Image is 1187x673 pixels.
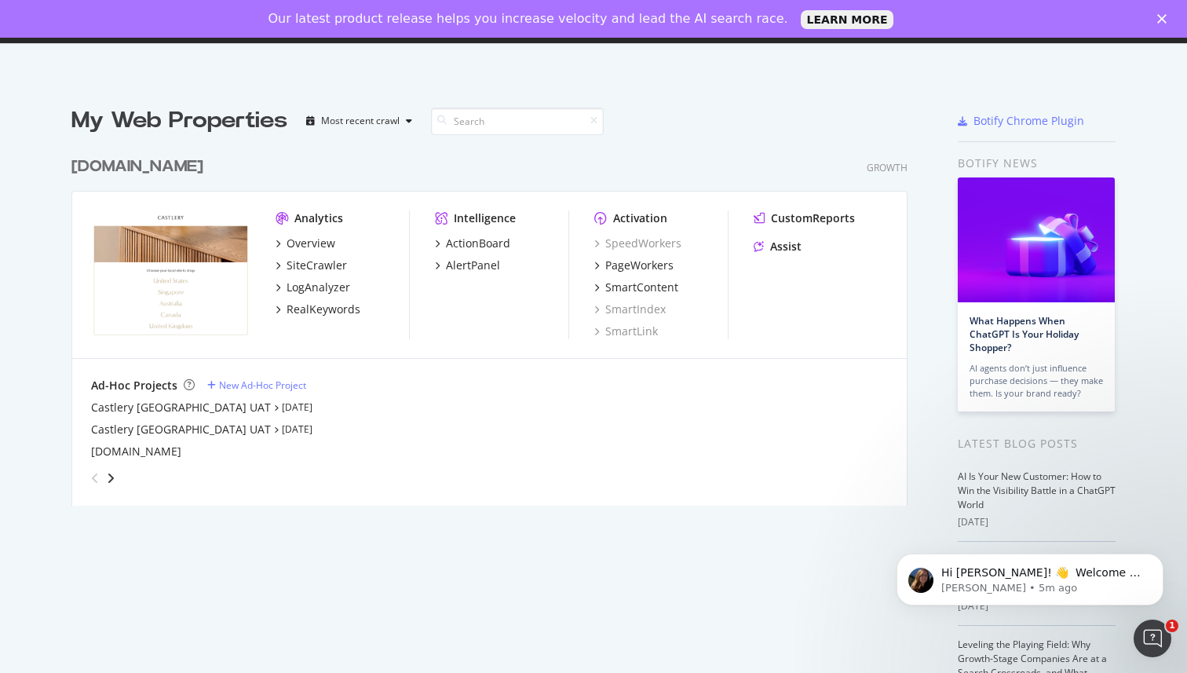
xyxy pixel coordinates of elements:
[105,470,116,486] div: angle-right
[605,258,674,273] div: PageWorkers
[91,378,177,393] div: Ad-Hoc Projects
[321,116,400,126] div: Most recent crawl
[970,314,1079,354] a: What Happens When ChatGPT Is Your Holiday Shopper?
[801,10,894,29] a: LEARN MORE
[605,280,678,295] div: SmartContent
[219,379,306,392] div: New Ad-Hoc Project
[594,258,674,273] a: PageWorkers
[276,280,350,295] a: LogAnalyzer
[594,302,666,317] a: SmartIndex
[1134,620,1171,657] iframe: Intercom live chat
[867,161,908,174] div: Growth
[446,236,510,251] div: ActionBoard
[300,108,418,134] button: Most recent crawl
[958,470,1116,511] a: AI Is Your New Customer: How to Win the Visibility Battle in a ChatGPT World
[287,280,350,295] div: LogAnalyzer
[435,236,510,251] a: ActionBoard
[594,324,658,339] a: SmartLink
[91,422,271,437] a: Castlery [GEOGRAPHIC_DATA] UAT
[970,362,1103,400] div: AI agents don’t just influence purchase decisions — they make them. Is your brand ready?
[71,155,203,178] div: [DOMAIN_NAME]
[958,515,1116,529] div: [DATE]
[91,444,181,459] a: [DOMAIN_NAME]
[1157,14,1173,24] div: Close
[282,401,312,414] a: [DATE]
[85,466,105,491] div: angle-left
[958,177,1115,302] img: What Happens When ChatGPT Is Your Holiday Shopper?
[276,258,347,273] a: SiteCrawler
[91,400,271,415] a: Castlery [GEOGRAPHIC_DATA] UAT
[435,258,500,273] a: AlertPanel
[207,379,306,392] a: New Ad-Hoc Project
[282,422,312,436] a: [DATE]
[754,239,802,254] a: Assist
[958,155,1116,172] div: Botify news
[973,113,1084,129] div: Botify Chrome Plugin
[771,210,855,226] div: CustomReports
[71,105,287,137] div: My Web Properties
[287,258,347,273] div: SiteCrawler
[454,210,516,226] div: Intelligence
[770,239,802,254] div: Assist
[276,236,335,251] a: Overview
[91,210,250,338] img: www.castlery.com
[958,435,1116,452] div: Latest Blog Posts
[268,11,788,27] div: Our latest product release helps you increase velocity and lead the AI search race.
[287,236,335,251] div: Overview
[754,210,855,226] a: CustomReports
[71,137,920,506] div: grid
[958,113,1084,129] a: Botify Chrome Plugin
[431,108,604,135] input: Search
[276,302,360,317] a: RealKeywords
[594,236,681,251] a: SpeedWorkers
[287,302,360,317] div: RealKeywords
[594,280,678,295] a: SmartContent
[446,258,500,273] div: AlertPanel
[294,210,343,226] div: Analytics
[613,210,667,226] div: Activation
[873,521,1187,631] iframe: Intercom notifications message
[71,155,210,178] a: [DOMAIN_NAME]
[1166,620,1178,632] span: 1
